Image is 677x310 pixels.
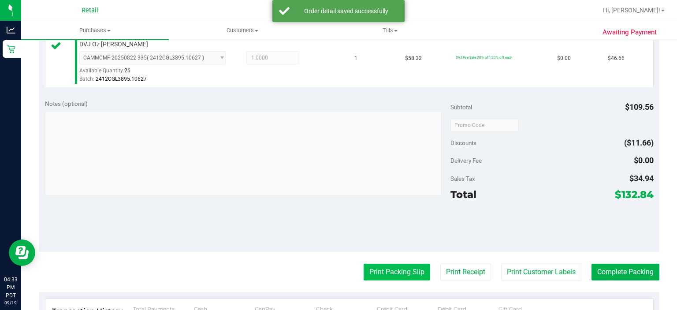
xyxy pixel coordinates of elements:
[96,76,147,82] span: 2412CGL3895.10627
[317,26,464,34] span: Tills
[634,156,654,165] span: $0.00
[364,264,430,280] button: Print Packing Slip
[124,67,130,74] span: 26
[4,276,17,299] p: 04:33 PM PDT
[79,76,94,82] span: Batch:
[9,239,35,266] iframe: Resource center
[316,21,464,40] a: Tills
[405,54,422,63] span: $58.32
[4,299,17,306] p: 09/19
[615,188,654,201] span: $132.84
[82,7,98,14] span: Retail
[440,264,491,280] button: Print Receipt
[456,55,512,60] span: DVJ Fire Sale 20% off: 20% off each
[624,138,654,147] span: ($11.66)
[608,54,625,63] span: $46.66
[354,54,357,63] span: 1
[591,264,659,280] button: Complete Packing
[450,188,476,201] span: Total
[450,135,476,151] span: Discounts
[450,119,519,132] input: Promo Code
[557,54,571,63] span: $0.00
[450,104,472,111] span: Subtotal
[21,26,169,34] span: Purchases
[79,40,148,49] span: DVJ Oz [PERSON_NAME]
[169,26,316,34] span: Customers
[501,264,581,280] button: Print Customer Labels
[169,21,316,40] a: Customers
[629,174,654,183] span: $34.94
[603,7,660,14] span: Hi, [PERSON_NAME]!
[21,21,169,40] a: Purchases
[45,100,88,107] span: Notes (optional)
[79,64,233,82] div: Available Quantity:
[625,102,654,112] span: $109.56
[294,7,398,15] div: Order detail saved successfully
[450,175,475,182] span: Sales Tax
[7,26,15,34] inline-svg: Analytics
[603,27,657,37] span: Awaiting Payment
[7,45,15,53] inline-svg: Retail
[450,157,482,164] span: Delivery Fee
